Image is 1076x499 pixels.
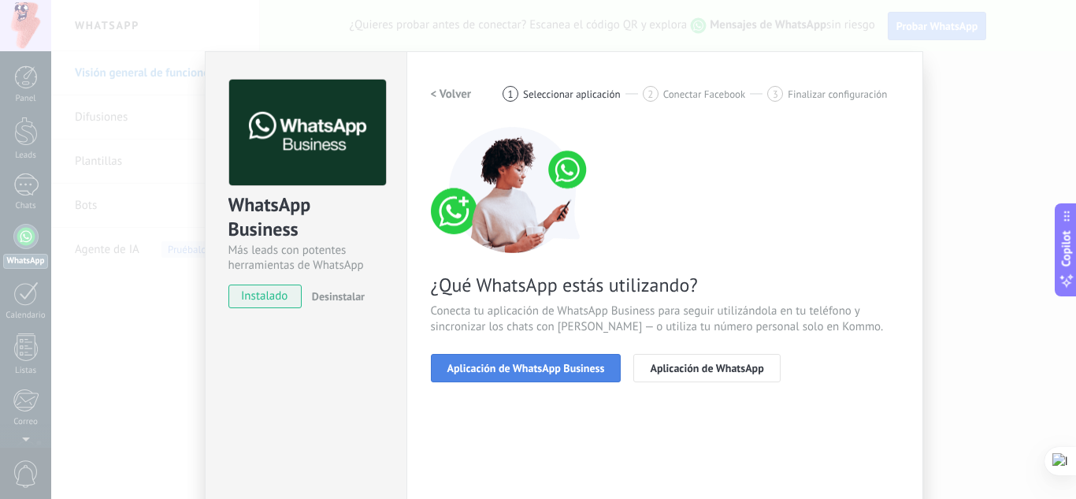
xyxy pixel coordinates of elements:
[431,87,472,102] h2: < Volver
[229,80,386,186] img: logo_main.png
[228,243,384,273] div: Más leads con potentes herramientas de WhatsApp
[306,285,365,308] button: Desinstalar
[647,88,653,101] span: 2
[1059,230,1074,266] span: Copilot
[431,127,596,253] img: connect number
[788,88,887,100] span: Finalizar configuración
[523,88,621,100] span: Seleccionar aplicación
[663,88,746,100] span: Conectar Facebook
[431,273,899,297] span: ¿Qué WhatsApp estás utilizando?
[229,285,301,308] span: instalado
[773,88,778,101] span: 3
[431,303,899,335] span: Conecta tu aplicación de WhatsApp Business para seguir utilizándola en tu teléfono y sincronizar ...
[431,354,621,382] button: Aplicación de WhatsApp Business
[633,354,780,382] button: Aplicación de WhatsApp
[447,363,605,374] span: Aplicación de WhatsApp Business
[650,363,763,374] span: Aplicación de WhatsApp
[228,192,384,243] div: WhatsApp Business
[431,80,472,108] button: < Volver
[508,88,514,101] span: 1
[312,289,365,303] span: Desinstalar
